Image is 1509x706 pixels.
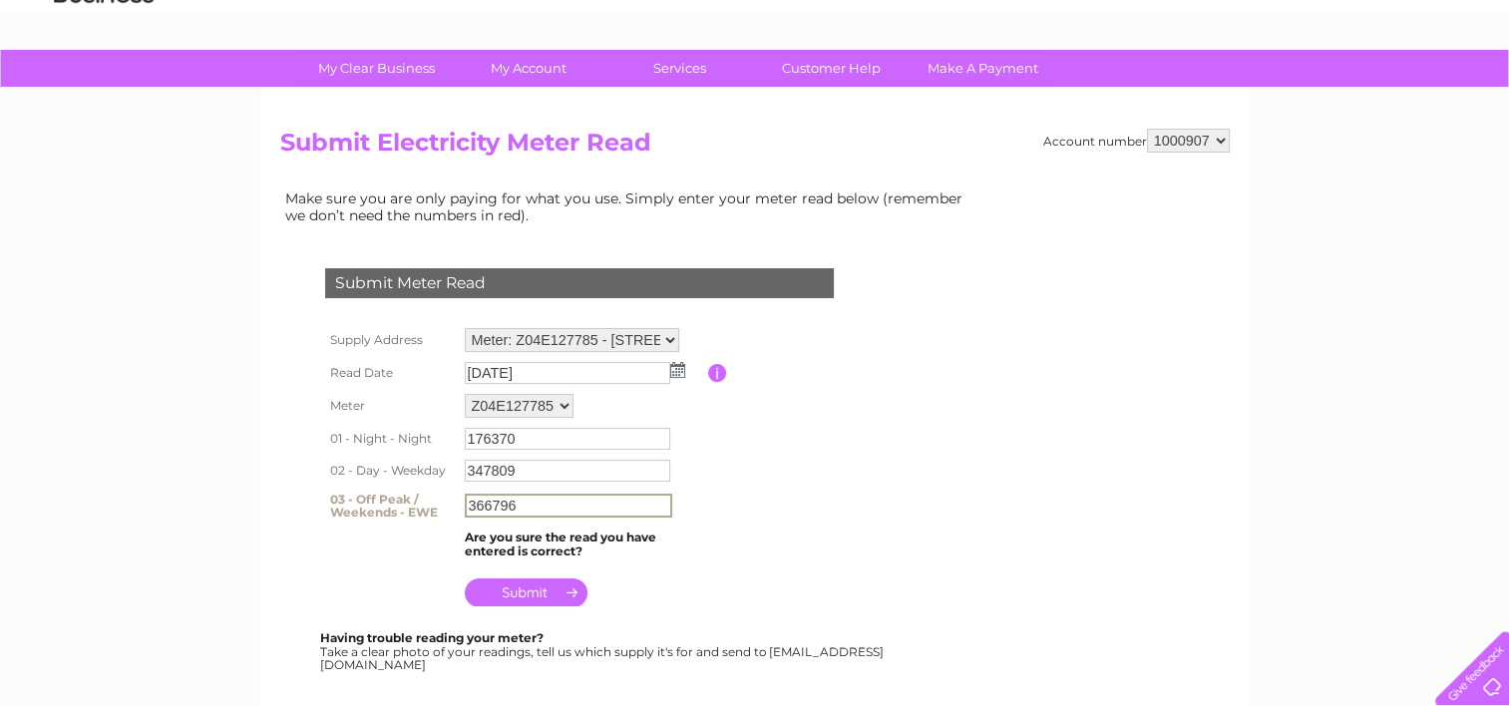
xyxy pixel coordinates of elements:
div: Account number [1043,129,1230,153]
div: Take a clear photo of your readings, tell us which supply it's for and send to [EMAIL_ADDRESS][DO... [320,631,887,672]
img: logo.png [53,52,155,113]
th: 03 - Off Peak / Weekends - EWE [320,487,460,527]
a: 0333 014 3131 [1133,10,1271,35]
img: ... [670,362,685,378]
th: 02 - Day - Weekday [320,455,460,487]
a: Blog [1335,85,1364,100]
input: Submit [465,578,587,606]
th: 01 - Night - Night [320,423,460,455]
b: Having trouble reading your meter? [320,630,544,645]
th: Meter [320,389,460,423]
input: Information [708,364,727,382]
th: Read Date [320,357,460,389]
h2: Submit Electricity Meter Read [280,129,1230,167]
th: Supply Address [320,323,460,357]
a: Telecoms [1264,85,1323,100]
a: My Clear Business [294,50,459,87]
div: Clear Business is a trading name of Verastar Limited (registered in [GEOGRAPHIC_DATA] No. 3667643... [284,11,1227,97]
a: Services [597,50,762,87]
td: Make sure you are only paying for what you use. Simply enter your meter read below (remember we d... [280,185,978,227]
a: Contact [1376,85,1425,100]
div: Submit Meter Read [325,268,834,298]
td: Are you sure the read you have entered is correct? [460,526,708,563]
a: Energy [1208,85,1252,100]
a: Log out [1443,85,1490,100]
a: Water [1158,85,1196,100]
a: Customer Help [749,50,914,87]
a: My Account [446,50,610,87]
a: Make A Payment [901,50,1065,87]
